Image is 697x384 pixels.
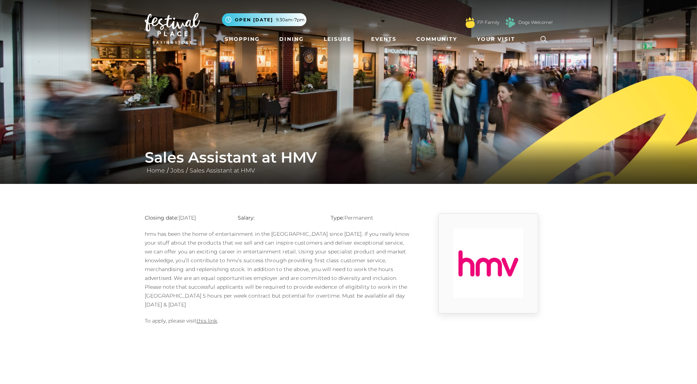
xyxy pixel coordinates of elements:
[321,32,354,46] a: Leisure
[238,214,255,221] strong: Salary:
[368,32,399,46] a: Events
[188,167,257,174] a: Sales Assistant at HMV
[474,32,522,46] a: Your Visit
[145,316,413,325] p: To apply, please visit .
[145,13,200,44] img: Festival Place Logo
[331,213,413,222] p: Permanent
[276,32,307,46] a: Dining
[235,17,273,23] span: Open [DATE]
[169,167,186,174] a: Jobs
[222,32,263,46] a: Shopping
[453,228,523,298] img: 9_1554821655_pX3E.png
[477,19,499,26] a: FP Family
[145,213,227,222] p: [DATE]
[145,167,167,174] a: Home
[145,214,179,221] strong: Closing date:
[276,17,305,23] span: 9.30am-7pm
[139,149,558,175] div: / /
[145,230,413,309] p: hmv has been the home of entertainment in the [GEOGRAPHIC_DATA] since [DATE]. If you really know ...
[197,317,217,324] a: this link
[331,214,344,221] strong: Type:
[518,19,553,26] a: Dogs Welcome!
[145,149,553,166] h1: Sales Assistant at HMV
[477,35,515,43] span: Your Visit
[222,13,306,26] button: Open [DATE] 9.30am-7pm
[413,32,460,46] a: Community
